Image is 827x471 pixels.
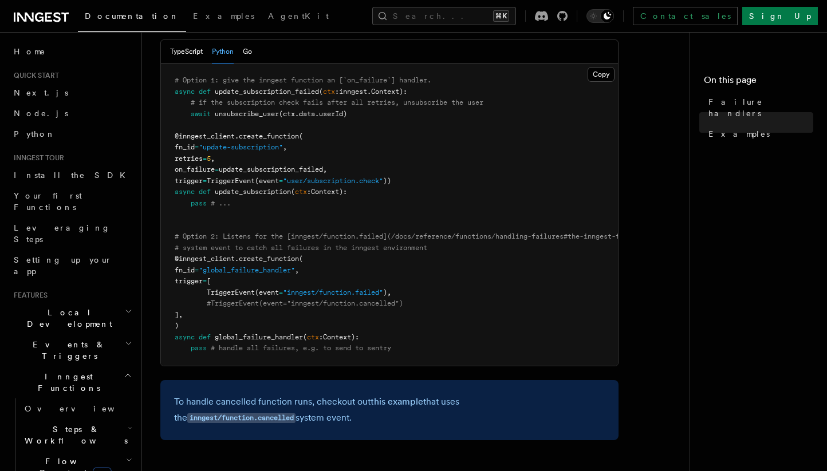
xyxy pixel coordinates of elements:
[299,255,303,263] span: (
[170,40,203,64] button: TypeScript
[9,124,135,144] a: Python
[383,288,391,296] span: ),
[191,199,207,207] span: pass
[307,333,319,341] span: ctx
[9,165,135,185] a: Install the SDK
[279,177,283,185] span: =
[9,302,135,334] button: Local Development
[195,143,199,151] span: =
[708,96,813,119] span: Failure handlers
[9,103,135,124] a: Node.js
[283,177,383,185] span: "user/subscription.check"
[211,155,215,163] span: ,
[212,40,234,64] button: Python
[20,398,135,419] a: Overview
[175,244,427,252] span: # system event to catch all failures in the inngest environment
[175,266,195,274] span: fn_id
[319,333,323,341] span: :
[175,165,215,173] span: on_failure
[14,129,56,138] span: Python
[279,110,347,118] span: (ctx.data.userId)
[319,88,323,96] span: (
[742,7,818,25] a: Sign Up
[268,11,329,21] span: AgentKit
[9,185,135,217] a: Your first Functions
[175,232,704,240] span: # Option 2: Listens for the [inngest/function.failed](/docs/reference/functions/handling-failures...
[199,266,295,274] span: "global_failure_handler"
[193,11,254,21] span: Examples
[20,419,135,451] button: Steps & Workflows
[235,255,239,263] span: .
[175,311,183,319] span: ],
[279,288,283,296] span: =
[9,291,48,300] span: Features
[175,76,431,84] span: # Option 1: give the inngest function an [`on_failure`] handler.
[14,109,68,118] span: Node.js
[311,188,347,196] span: Context):
[175,277,203,285] span: trigger
[195,266,199,274] span: =
[633,7,738,25] a: Contact sales
[14,88,68,97] span: Next.js
[255,177,279,185] span: (event
[335,88,339,96] span: :
[9,339,125,362] span: Events & Triggers
[175,255,235,263] span: @inngest_client
[187,412,296,423] a: inngest/function.cancelled
[25,404,143,413] span: Overview
[295,188,307,196] span: ctx
[9,82,135,103] a: Next.js
[199,188,211,196] span: def
[207,288,255,296] span: TriggerEvent
[371,396,423,407] a: this example
[261,3,336,31] a: AgentKit
[215,110,279,118] span: unsubscribe_user
[704,124,813,144] a: Examples
[175,88,195,96] span: async
[215,333,303,341] span: global_failure_handler
[191,110,211,118] span: await
[175,143,195,151] span: fn_id
[235,132,239,140] span: .
[199,143,283,151] span: "update-subscription"
[371,88,407,96] span: Context):
[186,3,261,31] a: Examples
[299,132,303,140] span: (
[203,155,207,163] span: =
[9,153,64,163] span: Inngest tour
[9,250,135,282] a: Setting up your app
[14,223,111,244] span: Leveraging Steps
[14,255,112,276] span: Setting up your app
[9,307,125,330] span: Local Development
[372,7,516,25] button: Search...⌘K
[239,255,299,263] span: create_function
[367,88,371,96] span: .
[283,143,287,151] span: ,
[9,371,124,394] span: Inngest Functions
[239,132,299,140] span: create_function
[174,394,605,426] p: To handle cancelled function runs, checkout out that uses the system event.
[14,191,82,212] span: Your first Functions
[207,299,403,307] span: #TriggerEvent(event="inngest/function.cancelled")
[307,188,311,196] span: :
[493,10,509,22] kbd: ⌘K
[323,88,335,96] span: ctx
[9,71,59,80] span: Quick start
[175,322,179,330] span: )
[187,413,296,423] code: inngest/function.cancelled
[708,128,770,140] span: Examples
[211,199,231,207] span: # ...
[588,67,615,82] button: Copy
[704,73,813,92] h4: On this page
[175,188,195,196] span: async
[78,3,186,32] a: Documentation
[85,11,179,21] span: Documentation
[207,177,255,185] span: TriggerEvent
[383,177,391,185] span: ))
[215,165,219,173] span: =
[211,344,391,352] span: # handle all failures, e.g. to send to sentry
[303,333,307,341] span: (
[207,277,211,285] span: [
[291,188,295,196] span: (
[704,92,813,124] a: Failure handlers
